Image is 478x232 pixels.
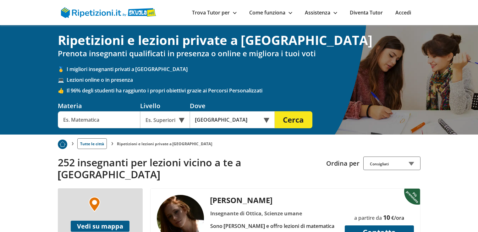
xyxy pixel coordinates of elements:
li: Ripetizioni e lezioni private a [GEOGRAPHIC_DATA] [117,141,212,146]
input: Es. Indirizzo o CAP [190,111,266,128]
button: Vedi su mappa [71,221,129,232]
span: I migliori insegnanti privati a [GEOGRAPHIC_DATA] [67,66,420,73]
a: Assistenza [305,9,337,16]
div: Consigliati [363,157,420,170]
a: logo Skuola.net | Ripetizioni.it [61,8,156,15]
nav: breadcrumb d-none d-tablet-block [58,135,420,149]
span: 👍 [58,87,67,94]
a: Tutte le città [77,138,107,149]
input: Es. Matematica [58,111,140,128]
div: Materia [58,102,140,110]
span: €/ora [391,214,404,221]
img: Piu prenotato [404,188,421,205]
div: Insegnante di Ottica, Scienze umane [208,209,341,218]
a: Trova Tutor per [192,9,237,16]
span: Il 96% degli studenti ha raggiunto i propri obiettivi grazie ai Percorsi Personalizzati [67,87,420,94]
span: 10 [383,213,390,222]
h2: 252 insegnanti per lezioni vicino a te a [GEOGRAPHIC_DATA] [58,157,321,181]
img: Piu prenotato [58,140,67,149]
h2: Prenota insegnanti qualificati in presenza o online e migliora i tuoi voti [58,49,420,58]
span: 🥇 [58,66,67,73]
span: a partire da [354,214,382,221]
button: Cerca [275,111,312,128]
label: Ordina per [326,159,360,168]
img: logo Skuola.net | Ripetizioni.it [61,7,156,18]
div: Dove [190,102,275,110]
img: Marker [89,197,100,212]
div: Livello [140,102,190,110]
div: [PERSON_NAME] [208,195,341,205]
a: Come funziona [249,9,292,16]
a: Accedi [395,9,411,16]
span: 💻 [58,76,67,83]
a: Diventa Tutor [350,9,383,16]
div: Es. Superiori [140,111,190,128]
span: Lezioni online o in presenza [67,76,420,83]
h1: Ripetizioni e lezioni private a [GEOGRAPHIC_DATA] [58,33,420,48]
